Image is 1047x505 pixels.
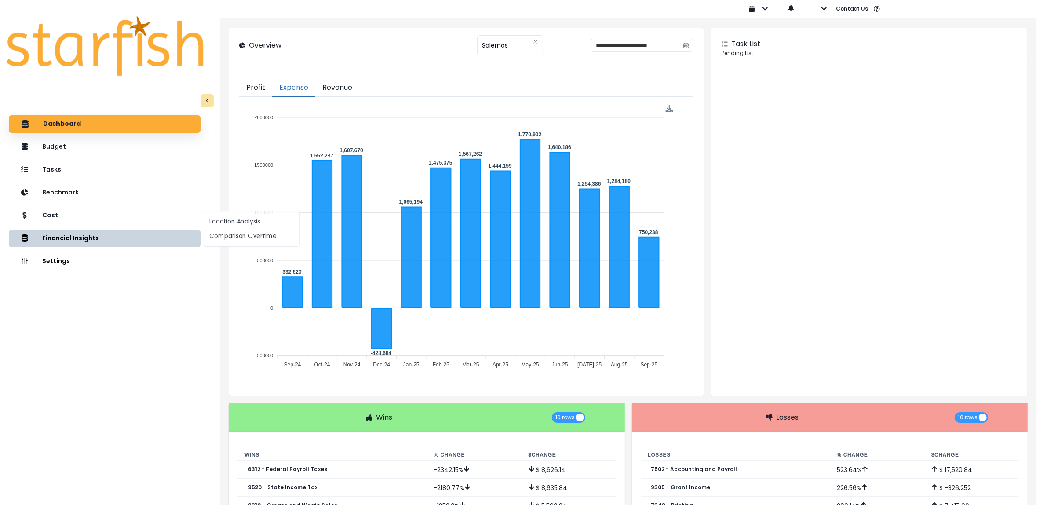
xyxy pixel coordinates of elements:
[42,166,61,173] p: Tasks
[42,189,79,196] p: Benchmark
[284,362,301,368] tspan: Sep-24
[9,184,201,201] button: Benchmark
[522,479,616,497] td: $ 8,635.84
[611,362,628,368] tspan: Aug-25
[427,450,521,461] th: % Change
[9,207,201,224] button: Cost
[239,79,272,97] button: Profit
[9,161,201,179] button: Tasks
[651,484,711,490] p: 9305 - Grant Income
[9,115,201,133] button: Dashboard
[315,79,359,97] button: Revenue
[42,143,66,150] p: Budget
[666,105,673,113] img: Download Expense
[533,39,538,44] svg: close
[249,40,281,51] p: Overview
[555,412,575,423] span: 10 rows
[776,412,799,423] p: Losses
[924,461,1019,479] td: $ 17,520.84
[314,362,330,368] tspan: Oct-24
[722,49,1017,57] p: Pending List
[522,461,616,479] td: $ 8,626.14
[270,305,273,311] tspan: 0
[272,79,315,97] button: Expense
[9,252,201,270] button: Settings
[248,484,317,490] p: 9520 - State Income Tax
[9,138,201,156] button: Budget
[522,362,539,368] tspan: May-25
[248,466,327,472] p: 6312 - Federal Payroll Taxes
[830,479,924,497] td: 226.56 %
[427,461,521,479] td: -2342.15 %
[493,362,509,368] tspan: Apr-25
[651,466,737,472] p: 7502 - Accounting and Payroll
[533,37,538,46] button: Clear
[255,353,273,359] tspan: -500000
[257,258,274,263] tspan: 500000
[255,162,274,168] tspan: 1500000
[641,450,830,461] th: Losses
[482,36,508,55] span: Salernos
[924,479,1019,497] td: $ -326,252
[830,461,924,479] td: 523.64 %
[924,450,1019,461] th: $ Change
[578,362,602,368] tspan: [DATE]-25
[373,362,390,368] tspan: Dec-24
[683,42,689,48] svg: calendar
[9,230,201,247] button: Financial Insights
[343,362,361,368] tspan: Nov-24
[376,412,392,423] p: Wins
[433,362,449,368] tspan: Feb-25
[204,229,299,243] button: Comparison Overtime
[830,450,924,461] th: % Change
[641,362,658,368] tspan: Sep-25
[522,450,616,461] th: $ Change
[731,39,760,49] p: Task List
[403,362,420,368] tspan: Jan-25
[42,212,58,219] p: Cost
[255,115,274,120] tspan: 2000000
[237,450,427,461] th: Wins
[552,362,568,368] tspan: Jun-25
[204,215,299,229] button: Location Analysis
[43,120,81,128] p: Dashboard
[427,479,521,497] td: -2180.77 %
[463,362,479,368] tspan: Mar-25
[958,412,978,423] span: 10 rows
[666,105,673,113] div: Menu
